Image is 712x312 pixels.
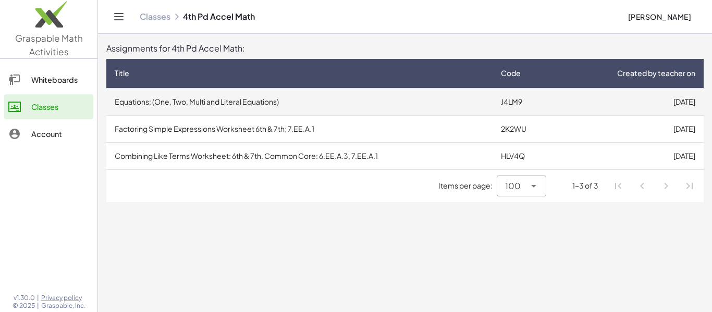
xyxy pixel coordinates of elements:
[572,180,598,191] div: 1-3 of 3
[493,142,558,169] td: HLV4Q
[13,302,35,310] span: © 2025
[493,115,558,142] td: 2K2WU
[558,142,704,169] td: [DATE]
[558,115,704,142] td: [DATE]
[106,88,493,115] td: Equations: (One, Two, Multi and Literal Equations)
[493,88,558,115] td: J4LM9
[607,174,702,198] nav: Pagination Navigation
[617,68,695,79] span: Created by teacher on
[37,302,39,310] span: |
[31,73,89,86] div: Whiteboards
[31,128,89,140] div: Account
[505,180,521,192] span: 100
[37,294,39,302] span: |
[4,94,93,119] a: Classes
[111,8,127,25] button: Toggle navigation
[41,294,85,302] a: Privacy policy
[4,121,93,146] a: Account
[501,68,521,79] span: Code
[41,302,85,310] span: Graspable, Inc.
[106,142,493,169] td: Combining Like Terms Worksheet: 6th & 7th. Common Core: 6.EE.A.3, 7.EE.A.1
[14,294,35,302] span: v1.30.0
[106,115,493,142] td: Factoring Simple Expressions Worksheet 6th & 7th; 7.EE.A.1
[115,68,129,79] span: Title
[140,11,170,22] a: Classes
[106,42,704,55] div: Assignments for 4th Pd Accel Math:
[4,67,93,92] a: Whiteboards
[628,12,691,21] span: [PERSON_NAME]
[619,7,699,26] button: [PERSON_NAME]
[15,32,83,57] span: Graspable Math Activities
[438,180,497,191] span: Items per page:
[558,88,704,115] td: [DATE]
[31,101,89,113] div: Classes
